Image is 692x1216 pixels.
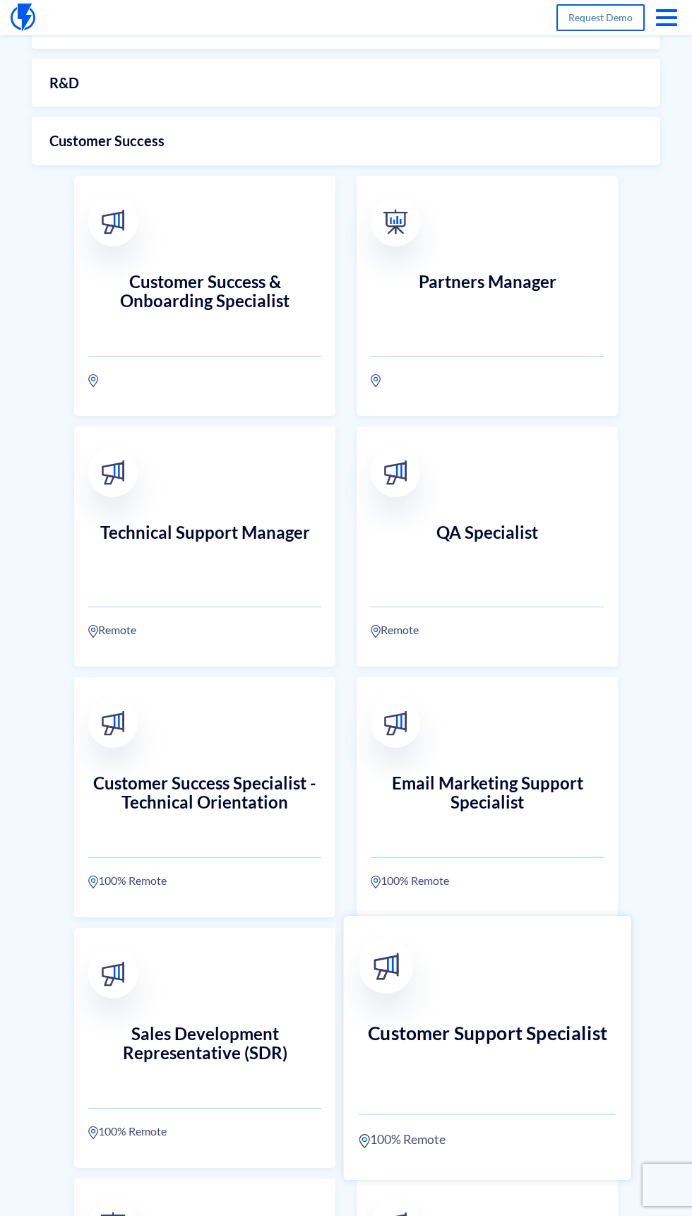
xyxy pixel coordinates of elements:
a: Customer Success & Onboarding Specialist [74,176,335,416]
img: location.svg [88,1126,98,1140]
img: 03-1.png [383,209,408,234]
img: location.svg [371,875,381,889]
span: 100% Remote [98,1123,167,1140]
span: 100% Remote [98,872,167,889]
a: Technical Support Manager Remote [74,427,335,667]
span: Remote [98,621,136,638]
span: Remote [381,621,419,638]
img: broadcast.svg [101,961,126,986]
h3: QA Specialist [371,523,604,580]
a: R&D [32,59,660,107]
img: location.svg [371,624,381,638]
img: broadcast.svg [101,209,126,234]
img: location.svg [359,1133,370,1149]
a: Sales Development Representative (SDR) 100% Remote [74,928,335,1168]
h3: Sales Development Representative (SDR) [88,1025,321,1081]
img: location.svg [88,374,98,388]
img: location.svg [88,875,98,889]
img: broadcast.svg [383,460,408,484]
a: QA Specialist Remote [357,427,618,667]
img: broadcast.svg [101,710,126,735]
h3: Technical Support Manager [88,523,321,580]
h3: Customer Success & Onboarding Specialist [88,273,321,329]
img: broadcast.svg [383,710,408,735]
h3: Partners Manager [371,273,604,329]
span: 100% Remote [381,872,449,889]
a: Email Marketing Support Specialist 100% Remote [357,677,618,917]
h3: Email Marketing Support Specialist [371,774,604,830]
img: broadcast.svg [373,953,400,980]
a: Customer Success Specialist - Technical Orientation 100% Remote [74,677,335,917]
img: location.svg [88,624,98,638]
a: Partners Manager [357,176,618,416]
a: Customer Support Specialist 100% Remote [344,916,631,1180]
h3: Customer Success Specialist - Technical Orientation [88,774,321,830]
a: request demo [556,4,645,31]
img: broadcast.svg [101,460,126,484]
h3: Customer Support Specialist [359,1023,616,1085]
span: 100% Remote [370,1130,446,1148]
img: location.svg [371,374,381,388]
a: Customer Success [32,117,660,165]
